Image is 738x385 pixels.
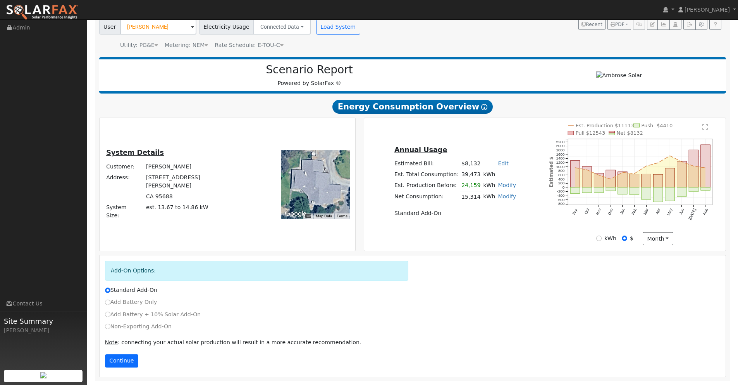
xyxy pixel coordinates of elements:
circle: onclick="" [586,169,588,171]
label: $ [630,234,633,243]
input: Add Battery + 10% Solar Add-On [105,312,110,317]
button: Map Data [316,213,332,219]
text: 1200 [556,160,565,165]
span: Site Summary [4,316,83,326]
img: SolarFax [6,4,79,21]
rect: onclick="" [689,187,698,192]
rect: onclick="" [570,161,580,187]
text: 0 [563,185,565,189]
text: Jan [619,208,626,215]
text: Est. Production $11113 [576,123,634,128]
text: -200 [557,189,565,194]
circle: onclick="" [657,162,659,164]
td: Est. Total Consumption: [393,169,460,180]
a: Modify [498,193,516,199]
td: 39,473 [460,169,482,180]
td: kWh [482,169,518,180]
text: Feb [631,208,637,215]
label: Add Battery + 10% Solar Add-On [105,310,201,319]
button: Load System [316,19,360,35]
img: Google [283,209,308,219]
td: [STREET_ADDRESS][PERSON_NAME] [145,172,244,191]
input: Add Battery Only [105,300,110,305]
button: Edit User [647,19,658,30]
u: Annual Usage [394,146,447,154]
text: 400 [558,177,565,181]
input: Select a User [120,19,196,35]
button: Keyboard shortcuts [305,213,311,219]
text: Estimated $ [549,156,554,187]
button: Settings [695,19,707,30]
rect: onclick="" [582,187,592,193]
button: Continue [105,354,138,368]
input: $ [622,236,627,241]
rect: onclick="" [582,166,592,187]
text: -600 [557,198,565,202]
button: Login As [669,19,681,30]
h2: Scenario Report [107,63,512,76]
circle: onclick="" [681,161,683,163]
text: 800 [558,168,565,173]
button: Multi-Series Graph [657,19,669,30]
td: Estimated Bill: [393,158,460,169]
text: Oct [584,208,590,215]
rect: onclick="" [630,187,639,195]
span: Electricity Usage [199,19,254,35]
td: 15,314 [460,191,482,203]
input: Standard Add-On [105,288,110,293]
text: 2000 [556,144,565,148]
text: 2200 [556,140,565,144]
td: Est. Production Before: [393,180,460,191]
td: Customer: [105,161,145,172]
td: [PERSON_NAME] [145,161,244,172]
circle: onclick="" [598,174,600,176]
a: Edit [498,160,508,166]
text: Aug [702,208,709,215]
u: System Details [106,149,164,156]
a: Open this area in Google Maps (opens a new window) [283,209,308,219]
text: 200 [558,181,565,185]
rect: onclick="" [594,187,604,193]
button: Export Interval Data [683,19,695,30]
img: retrieve [40,372,46,378]
button: Recent [578,19,606,30]
div: Add-On Options: [105,261,409,281]
rect: onclick="" [606,170,615,187]
a: Modify [498,182,516,188]
rect: onclick="" [642,187,651,199]
circle: onclick="" [705,167,706,169]
text: Push -$4410 [642,123,673,128]
button: PDF [607,19,631,30]
rect: onclick="" [654,174,663,187]
text: Pull $12543 [576,130,606,136]
rect: onclick="" [701,187,710,191]
text: Apr [655,208,661,215]
rect: onclick="" [665,168,674,187]
div: [PERSON_NAME] [4,326,83,335]
text: Jun [678,208,685,215]
span: est. 13.67 to 14.86 kW [146,204,208,210]
rect: onclick="" [701,145,710,187]
text: May [666,208,673,216]
text:  [702,124,708,130]
td: 24,159 [460,180,482,191]
rect: onclick="" [594,173,604,187]
rect: onclick="" [642,174,651,187]
td: kWh [482,180,497,191]
circle: onclick="" [622,172,623,173]
label: Add Battery Only [105,298,157,306]
label: Standard Add-On [105,286,157,294]
button: Connected Data [253,19,311,35]
circle: onclick="" [634,173,635,175]
rect: onclick="" [630,174,639,187]
rect: onclick="" [665,187,674,201]
text: [DATE] [688,208,697,220]
td: Standard Add-On [393,208,517,219]
text: -800 [557,202,565,206]
td: CA 95688 [145,191,244,202]
td: Net Consumption: [393,191,460,203]
td: $8,132 [460,158,482,169]
rect: onclick="" [677,161,686,187]
td: kWh [482,191,497,203]
circle: onclick="" [610,179,612,180]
